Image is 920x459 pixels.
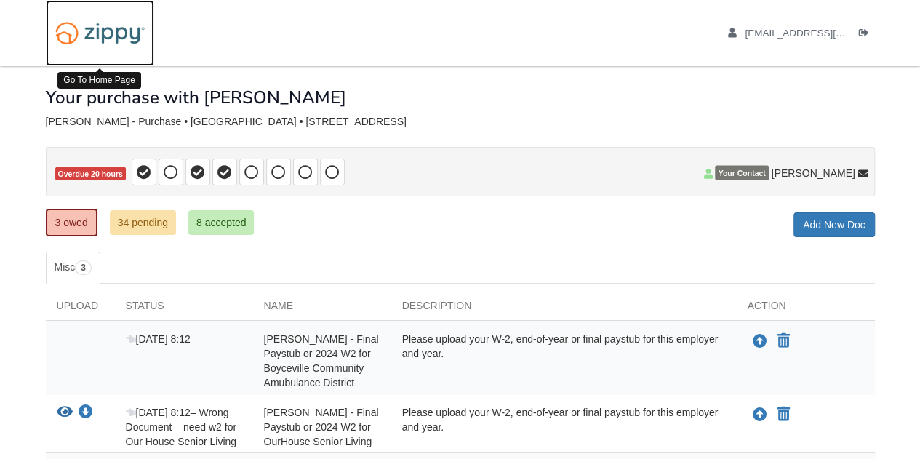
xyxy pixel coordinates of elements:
[859,28,875,42] a: Log out
[57,405,73,420] button: View Jasmine Peterson - Final Paystub or 2024 W2 for OurHouse Senior Living
[115,405,253,449] div: – Wrong Document – need w2 for Our House Senior Living
[110,210,176,235] a: 34 pending
[737,298,875,320] div: Action
[776,332,791,350] button: Declare Jasmine Peterson - Final Paystub or 2024 W2 for Boyceville Community Amubulance District ...
[715,166,768,180] span: Your Contact
[46,116,875,128] div: [PERSON_NAME] - Purchase • [GEOGRAPHIC_DATA] • [STREET_ADDRESS]
[391,405,737,449] div: Please upload your W-2, end-of-year or final paystub for this employer and year.
[776,406,791,423] button: Declare Jasmine Peterson - Final Paystub or 2024 W2 for OurHouse Senior Living not applicable
[46,88,346,107] h1: Your purchase with [PERSON_NAME]
[264,407,379,447] span: [PERSON_NAME] - Final Paystub or 2024 W2 for OurHouse Senior Living
[728,28,912,42] a: edit profile
[253,298,391,320] div: Name
[751,405,769,424] button: Upload Jasmine Peterson - Final Paystub or 2024 W2 for OurHouse Senior Living
[751,332,769,351] button: Upload Jasmine Peterson - Final Paystub or 2024 W2 for Boyceville Community Amubulance District
[391,298,737,320] div: Description
[264,333,379,388] span: [PERSON_NAME] - Final Paystub or 2024 W2 for Boyceville Community Amubulance District
[391,332,737,390] div: Please upload your W-2, end-of-year or final paystub for this employer and year.
[79,407,93,419] a: Download Jasmine Peterson - Final Paystub or 2024 W2 for OurHouse Senior Living
[46,298,115,320] div: Upload
[57,72,141,89] div: Go To Home Page
[793,212,875,237] a: Add New Doc
[126,407,191,418] span: [DATE] 8:12
[46,209,97,236] a: 3 owed
[745,28,911,39] span: jasminebos05@gmail.com
[115,298,253,320] div: Status
[46,252,100,284] a: Misc
[126,333,191,345] span: [DATE] 8:12
[75,260,92,275] span: 3
[771,166,855,180] span: [PERSON_NAME]
[55,167,126,181] span: Overdue 20 hours
[188,210,255,235] a: 8 accepted
[46,15,154,52] img: Logo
